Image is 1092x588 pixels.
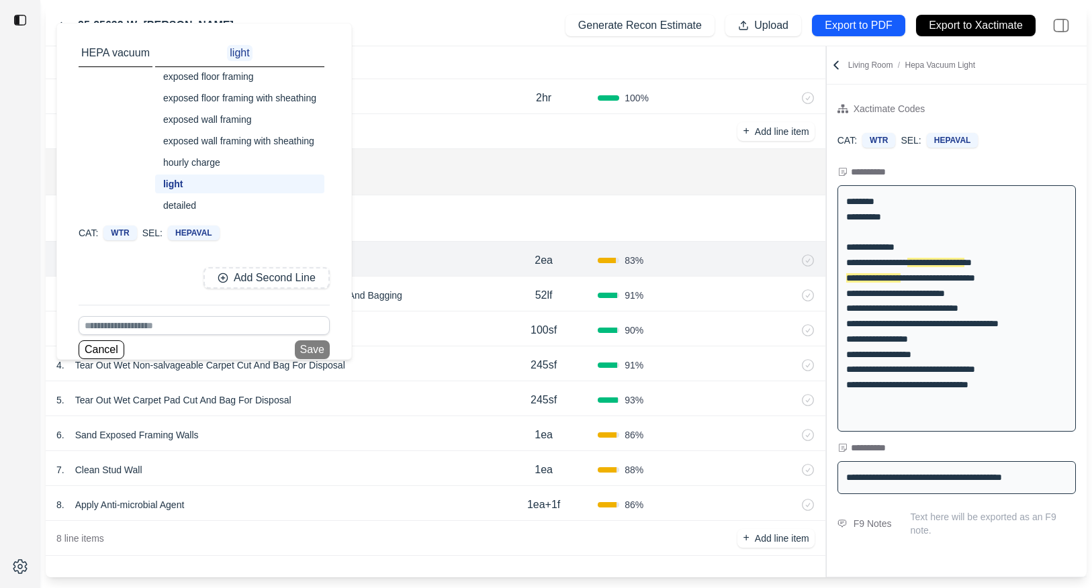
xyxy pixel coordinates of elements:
[905,60,975,70] span: Hepa Vacuum Light
[56,393,64,407] p: 5 .
[862,133,895,148] div: WTR
[743,530,749,546] p: +
[70,460,148,479] p: Clean Stud Wall
[56,358,64,372] p: 4 .
[527,497,560,513] p: 1ea+1f
[155,132,324,150] div: exposed wall framing with sheathing
[155,175,324,193] div: light
[227,45,252,61] p: light
[754,18,788,34] p: Upload
[625,358,643,372] span: 91 %
[893,60,905,70] span: /
[535,287,553,303] p: 52lf
[203,267,330,289] button: Add Second Line
[103,226,136,240] div: WTR
[155,89,324,107] div: exposed floor framing with sheathing
[911,510,1076,537] p: Text here will be exported as an F9 note.
[625,463,643,477] span: 88 %
[168,226,220,240] div: HEPAVAL
[812,15,905,36] button: Export to PDF
[234,271,316,286] p: Add Second Line
[725,15,801,36] button: Upload
[916,15,1036,36] button: Export to Xactimate
[625,324,643,337] span: 90 %
[625,498,643,511] span: 86 %
[535,252,553,268] p: 2ea
[79,226,98,240] p: CAT:
[625,254,643,267] span: 83 %
[854,516,892,532] div: F9 Notes
[13,13,27,27] img: toggle sidebar
[854,101,925,117] div: Xactimate Codes
[56,532,104,545] p: 8 line items
[79,45,152,61] p: HEPA vacuum
[155,153,324,172] div: hourly charge
[1046,11,1076,40] img: right-panel.svg
[535,427,553,443] p: 1ea
[578,18,702,34] p: Generate Recon Estimate
[56,463,64,477] p: 7 .
[927,133,979,148] div: HEPAVAL
[565,15,715,36] button: Generate Recon Estimate
[531,357,557,373] p: 245sf
[79,340,124,359] button: Cancel
[837,134,857,147] p: CAT:
[825,18,892,34] p: Export to PDF
[155,67,324,86] div: exposed floor framing
[70,356,351,375] p: Tear Out Wet Non-salvageable Carpet Cut And Bag For Disposal
[78,17,234,34] label: 25-25632-W: [PERSON_NAME]
[901,134,921,147] p: SEL:
[536,90,551,106] p: 2hr
[848,60,975,70] p: Living Room
[535,462,553,478] p: 1ea
[837,520,847,528] img: comment
[70,391,297,409] p: Tear Out Wet Carpet Pad Cut And Bag For Disposal
[56,428,64,442] p: 6 .
[142,226,163,240] p: SEL:
[531,322,557,338] p: 100sf
[737,529,814,548] button: +Add line item
[625,289,643,302] span: 91 %
[70,495,190,514] p: Apply Anti-microbial Agent
[625,91,649,105] span: 100 %
[755,532,809,545] p: Add line item
[743,124,749,139] p: +
[929,18,1023,34] p: Export to Xactimate
[155,196,324,215] div: detailed
[70,426,204,444] p: Sand Exposed Framing Walls
[737,122,814,141] button: +Add line item
[531,392,557,408] p: 245sf
[625,393,643,407] span: 93 %
[755,125,809,138] p: Add line item
[625,428,643,442] span: 86 %
[56,498,64,511] p: 8 .
[155,110,324,129] div: exposed wall framing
